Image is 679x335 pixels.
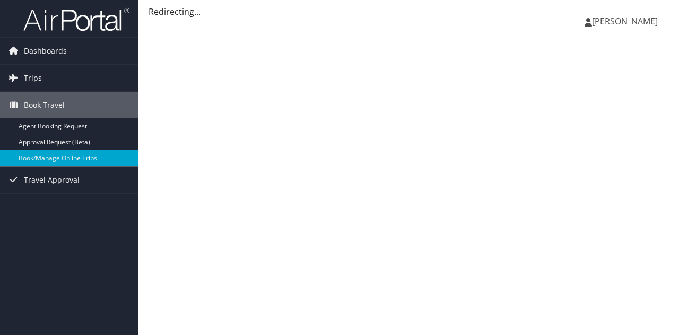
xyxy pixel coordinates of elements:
span: Book Travel [24,92,65,118]
a: [PERSON_NAME] [585,5,668,37]
div: Redirecting... [149,5,668,18]
span: Dashboards [24,38,67,64]
img: airportal-logo.png [23,7,129,32]
span: Trips [24,65,42,91]
span: Travel Approval [24,167,80,193]
span: [PERSON_NAME] [592,15,658,27]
